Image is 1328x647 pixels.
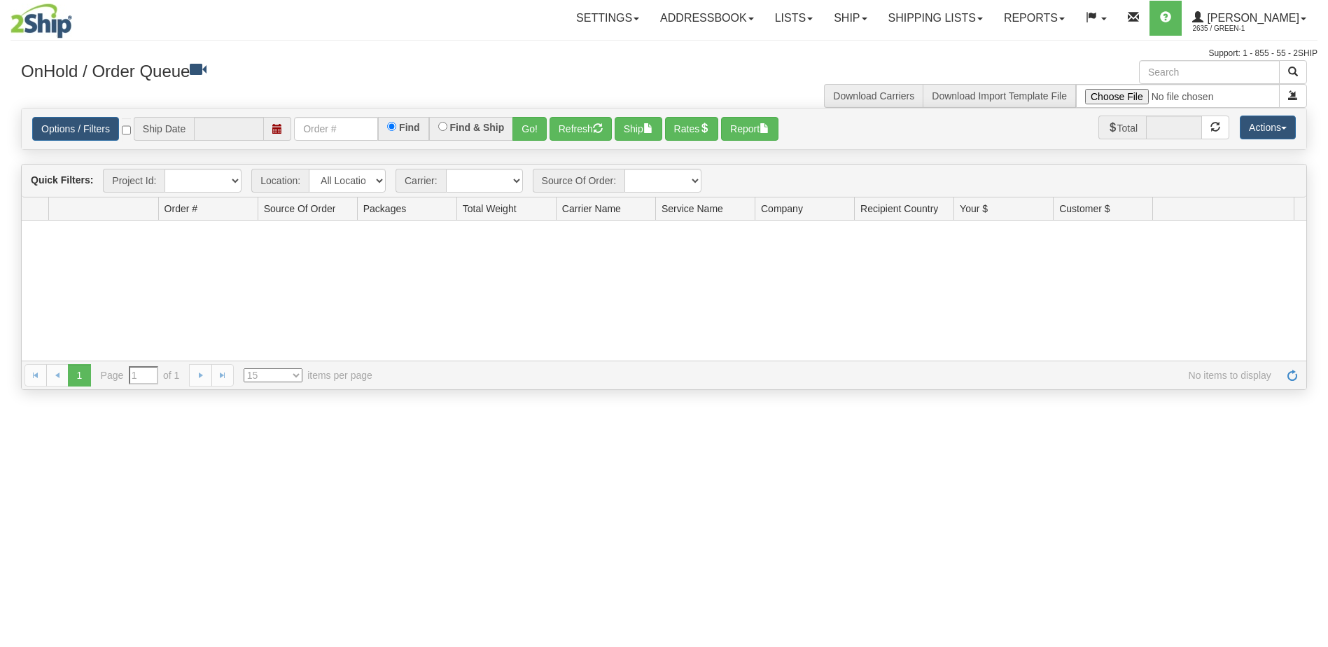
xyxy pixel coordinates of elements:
[396,169,446,193] span: Carrier:
[103,169,165,193] span: Project Id:
[264,202,336,216] span: Source Of Order
[1098,116,1147,139] span: Total
[860,202,938,216] span: Recipient Country
[11,4,72,39] img: logo2635.jpg
[960,202,988,216] span: Your $
[32,117,119,141] a: Options / Filters
[463,202,517,216] span: Total Weight
[22,165,1306,197] div: grid toolbar
[1281,364,1303,387] a: Refresh
[1182,1,1317,36] a: [PERSON_NAME] 2635 / Green-1
[294,117,378,141] input: Order #
[662,202,723,216] span: Service Name
[761,202,803,216] span: Company
[11,48,1317,60] div: Support: 1 - 855 - 55 - 2SHIP
[615,117,662,141] button: Ship
[932,90,1067,102] a: Download Import Template File
[993,1,1075,36] a: Reports
[165,202,197,216] span: Order #
[1240,116,1296,139] button: Actions
[251,169,309,193] span: Location:
[101,366,180,384] span: Page of 1
[566,1,650,36] a: Settings
[392,368,1271,382] span: No items to display
[562,202,621,216] span: Carrier Name
[512,117,547,141] button: Go!
[665,117,719,141] button: Rates
[650,1,764,36] a: Addressbook
[21,60,654,81] h3: OnHold / Order Queue
[764,1,823,36] a: Lists
[1279,60,1307,84] button: Search
[1203,12,1299,24] span: [PERSON_NAME]
[550,117,612,141] button: Refresh
[878,1,993,36] a: Shipping lists
[1139,60,1280,84] input: Search
[31,173,93,187] label: Quick Filters:
[363,202,406,216] span: Packages
[533,169,625,193] span: Source Of Order:
[1059,202,1110,216] span: Customer $
[134,117,194,141] span: Ship Date
[244,368,372,382] span: items per page
[68,364,90,387] span: 1
[450,123,505,132] label: Find & Ship
[399,123,420,132] label: Find
[823,1,877,36] a: Ship
[1076,84,1280,108] input: Import
[833,90,914,102] a: Download Carriers
[1192,22,1297,36] span: 2635 / Green-1
[721,117,778,141] button: Report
